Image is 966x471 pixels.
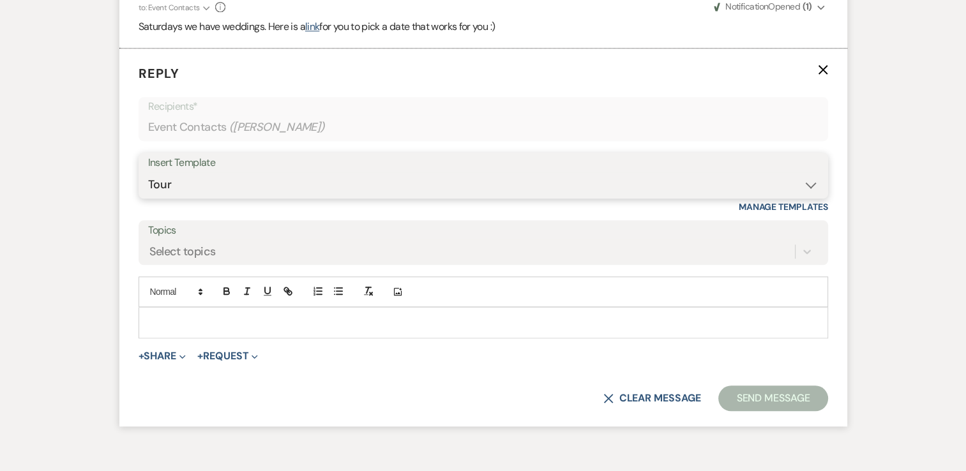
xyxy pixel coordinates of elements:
a: Manage Templates [739,201,828,213]
button: to: Event Contacts [139,2,212,13]
div: Insert Template [148,154,819,172]
strong: ( 1 ) [802,1,811,12]
button: Request [197,351,258,361]
span: + [139,351,144,361]
span: Opened [714,1,812,12]
div: Select topics [149,243,216,260]
p: Recipients* [148,98,819,115]
span: + [197,351,203,361]
span: Reply [139,65,179,82]
p: Saturdays we have weddings. Here is a for you to pick a date that works for you :) [139,19,828,35]
span: ( [PERSON_NAME] ) [229,119,325,136]
div: Event Contacts [148,115,819,140]
button: Send Message [718,385,827,411]
button: Clear message [603,393,700,403]
span: Notification [725,1,768,12]
label: Topics [148,221,819,240]
span: to: Event Contacts [139,3,200,13]
a: link [305,20,319,33]
button: Share [139,351,186,361]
